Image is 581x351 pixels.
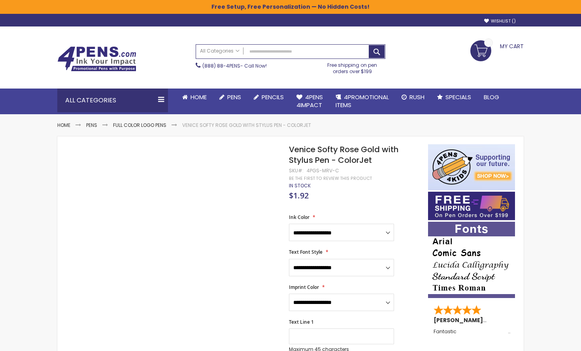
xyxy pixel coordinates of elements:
[445,93,471,101] span: Specials
[477,89,506,106] a: Blog
[307,168,339,174] div: 4PGS-MRV-C
[57,46,136,72] img: 4Pens Custom Pens and Promotional Products
[289,167,304,174] strong: SKU
[395,89,431,106] a: Rush
[428,144,515,190] img: 4pens 4 kids
[182,122,311,128] li: Venice Softy Rose Gold with Stylus Pen - ColorJet
[409,93,424,101] span: Rush
[262,93,284,101] span: Pencils
[289,183,311,189] div: Availability
[289,175,372,181] a: Be the first to review this product
[200,48,240,54] span: All Categories
[202,62,267,69] span: - Call Now!
[213,89,247,106] a: Pens
[289,144,398,166] span: Venice Softy Rose Gold with Stylus Pen - ColorJet
[484,93,499,101] span: Blog
[227,93,241,101] span: Pens
[289,249,323,255] span: Text Font Style
[113,122,166,128] a: Full Color Logo Pens
[289,182,311,189] span: In stock
[86,122,97,128] a: Pens
[319,59,386,75] div: Free shipping on pen orders over $199
[196,45,243,58] a: All Categories
[428,192,515,220] img: Free shipping on orders over $199
[428,222,515,298] img: font-personalization-examples
[296,93,323,109] span: 4Pens 4impact
[336,93,389,109] span: 4PROMOTIONAL ITEMS
[289,284,319,291] span: Imprint Color
[176,89,213,106] a: Home
[57,89,168,112] div: All Categories
[57,122,70,128] a: Home
[289,319,314,325] span: Text Line 1
[329,89,395,114] a: 4PROMOTIONALITEMS
[247,89,290,106] a: Pencils
[191,93,207,101] span: Home
[431,89,477,106] a: Specials
[289,214,309,221] span: Ink Color
[202,62,240,69] a: (888) 88-4PENS
[289,190,309,201] span: $1.92
[290,89,329,114] a: 4Pens4impact
[484,18,516,24] a: Wishlist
